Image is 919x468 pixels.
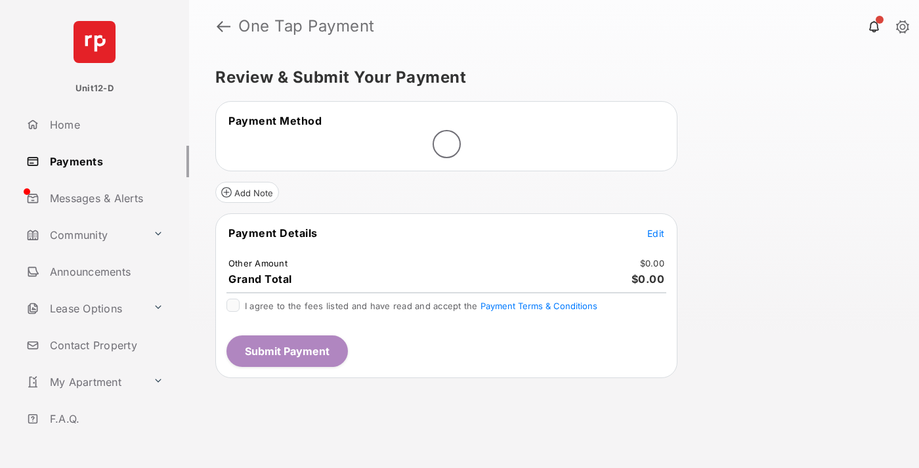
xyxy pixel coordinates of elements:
[228,257,288,269] td: Other Amount
[21,109,189,140] a: Home
[238,18,375,34] strong: One Tap Payment
[647,226,664,240] button: Edit
[21,182,189,214] a: Messages & Alerts
[21,293,148,324] a: Lease Options
[21,256,189,287] a: Announcements
[245,301,597,311] span: I agree to the fees listed and have read and accept the
[215,70,882,85] h5: Review & Submit Your Payment
[226,335,348,367] button: Submit Payment
[21,366,148,398] a: My Apartment
[228,226,318,240] span: Payment Details
[228,272,292,286] span: Grand Total
[215,182,279,203] button: Add Note
[74,21,116,63] img: svg+xml;base64,PHN2ZyB4bWxucz0iaHR0cDovL3d3dy53My5vcmcvMjAwMC9zdmciIHdpZHRoPSI2NCIgaGVpZ2h0PSI2NC...
[639,257,665,269] td: $0.00
[647,228,664,239] span: Edit
[21,330,189,361] a: Contact Property
[75,82,114,95] p: Unit12-D
[228,114,322,127] span: Payment Method
[21,146,189,177] a: Payments
[631,272,665,286] span: $0.00
[21,403,189,435] a: F.A.Q.
[481,301,597,311] button: I agree to the fees listed and have read and accept the
[21,219,148,251] a: Community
